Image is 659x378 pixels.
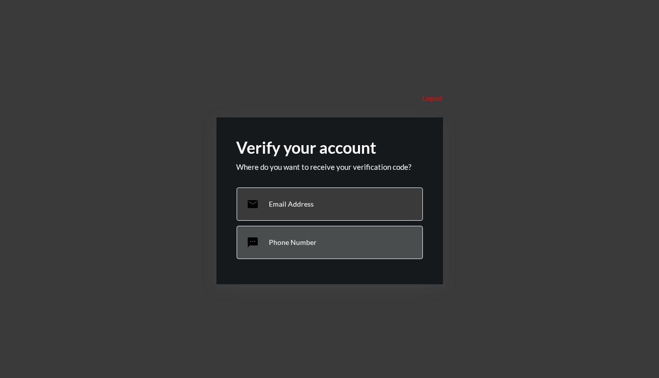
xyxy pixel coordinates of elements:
[423,94,443,102] p: Logout
[237,138,423,157] h2: Verify your account
[237,162,423,171] p: Where do you want to receive your verification code?
[269,238,317,246] p: Phone Number
[247,236,259,248] mat-icon: sms
[247,198,259,210] mat-icon: email
[269,200,314,208] p: Email Address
